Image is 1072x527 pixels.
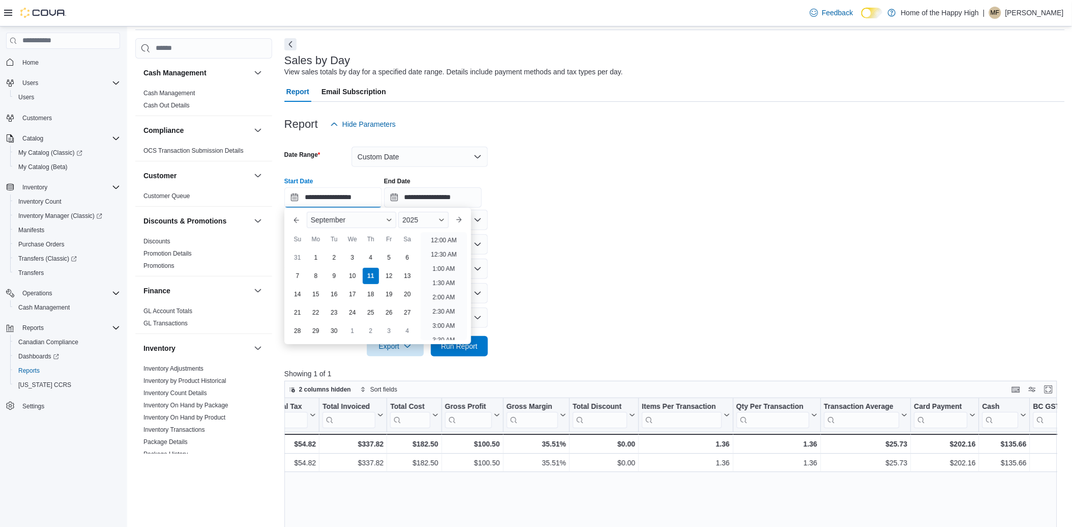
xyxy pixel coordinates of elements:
[143,438,188,446] a: Package Details
[308,268,324,284] div: day-8
[14,301,120,314] span: Cash Management
[983,7,985,19] p: |
[381,286,397,302] div: day-19
[289,268,306,284] div: day-7
[991,7,999,19] span: MF
[18,112,56,124] a: Customers
[10,335,124,349] button: Canadian Compliance
[143,250,192,257] a: Promotion Details
[421,232,467,340] ul: Time
[982,402,1019,428] div: Cash
[573,457,635,469] div: $0.00
[10,223,124,237] button: Manifests
[736,402,817,428] button: Qty Per Transaction
[14,210,106,222] a: Inventory Manager (Classic)
[20,8,66,18] img: Cova
[1033,402,1069,428] div: BC GST
[10,195,124,209] button: Inventory Count
[399,323,416,339] div: day-4
[326,231,342,247] div: Tu
[14,379,75,391] a: [US_STATE] CCRS
[143,68,250,78] button: Cash Management
[381,231,397,247] div: Fr
[18,226,44,234] span: Manifests
[18,93,34,101] span: Users
[427,248,461,261] li: 12:30 AM
[18,163,68,171] span: My Catalog (Beta)
[363,231,379,247] div: Th
[914,438,976,450] div: $202.16
[289,286,306,302] div: day-14
[143,147,244,154] a: OCS Transaction Submission Details
[143,319,188,327] span: GL Transactions
[252,215,264,227] button: Discounts & Promotions
[135,305,272,334] div: Finance
[1005,7,1064,19] p: [PERSON_NAME]
[14,350,63,363] a: Dashboards
[143,426,205,434] span: Inventory Transactions
[384,177,411,185] label: End Date
[143,216,250,226] button: Discounts & Promotions
[989,7,1001,19] div: Madison Falletta
[326,114,400,134] button: Hide Parameters
[381,268,397,284] div: day-12
[22,324,44,332] span: Reports
[18,112,120,124] span: Customers
[507,457,566,469] div: 35.51%
[344,231,361,247] div: We
[901,7,979,19] p: Home of the Happy High
[143,286,250,296] button: Finance
[18,57,43,69] a: Home
[14,350,120,363] span: Dashboards
[143,377,226,385] span: Inventory by Product Historical
[2,55,124,70] button: Home
[143,365,204,373] span: Inventory Adjustments
[14,224,120,236] span: Manifests
[445,438,500,450] div: $100.50
[428,291,459,303] li: 2:00 AM
[367,336,424,356] button: Export
[10,266,124,280] button: Transfers
[143,125,184,135] h3: Compliance
[736,402,809,411] div: Qty Per Transaction
[143,171,250,181] button: Customer
[143,343,176,353] h3: Inventory
[824,402,900,411] div: Transaction Average
[14,91,38,103] a: Users
[143,320,188,327] a: GL Transactions
[14,196,66,208] a: Inventory Count
[356,383,401,396] button: Sort fields
[506,438,566,450] div: 35.51%
[143,147,244,155] span: OCS Transaction Submission Details
[2,76,124,90] button: Users
[18,352,59,360] span: Dashboards
[373,336,418,356] span: Export
[326,249,342,266] div: day-2
[384,187,482,208] input: Press the down key to open a popover containing a calendar.
[573,438,635,450] div: $0.00
[14,267,120,279] span: Transfers
[1042,383,1055,396] button: Enter fullscreen
[143,171,177,181] h3: Customer
[14,336,82,348] a: Canadian Compliance
[10,90,124,104] button: Users
[143,451,188,458] a: Package History
[363,304,379,321] div: day-25
[14,210,120,222] span: Inventory Manager (Classic)
[445,402,492,428] div: Gross Profit
[252,285,264,297] button: Finance
[289,323,306,339] div: day-28
[14,161,72,173] a: My Catalog (Beta)
[14,365,44,377] a: Reports
[22,59,39,67] span: Home
[143,238,170,245] a: Discounts
[10,378,124,392] button: [US_STATE] CCRS
[14,224,48,236] a: Manifests
[143,262,175,269] a: Promotions
[914,402,968,428] div: Card Payment
[1033,402,1069,411] div: BC GST
[14,161,120,173] span: My Catalog (Beta)
[10,252,124,266] a: Transfers (Classic)
[10,237,124,252] button: Purchase Orders
[390,402,438,428] button: Total Cost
